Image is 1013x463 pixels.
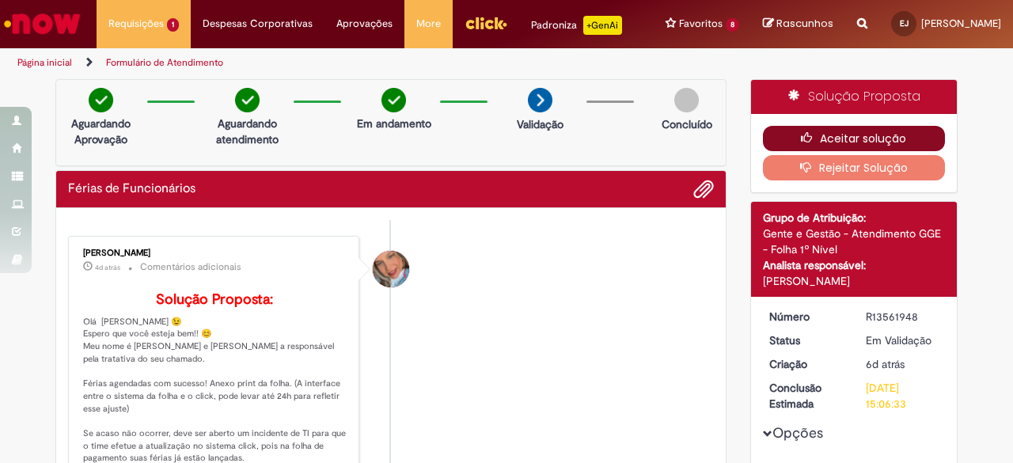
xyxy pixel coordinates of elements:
span: Aprovações [336,16,393,32]
img: check-circle-green.png [381,88,406,112]
p: Validação [517,116,563,132]
dt: Criação [757,356,855,372]
dt: Número [757,309,855,324]
img: check-circle-green.png [89,88,113,112]
div: 24/09/2025 10:06:30 [866,356,939,372]
div: Grupo de Atribuição: [763,210,946,226]
time: 24/09/2025 06:06:30 [866,357,905,371]
b: Solução Proposta: [156,290,273,309]
dt: Status [757,332,855,348]
a: Página inicial [17,56,72,69]
button: Rejeitar Solução [763,155,946,180]
img: check-circle-green.png [235,88,260,112]
span: Requisições [108,16,164,32]
img: arrow-next.png [528,88,552,112]
p: Aguardando Aprovação [63,116,139,147]
button: Aceitar solução [763,126,946,151]
div: [PERSON_NAME] [763,273,946,289]
a: Rascunhos [763,17,833,32]
div: Solução Proposta [751,80,958,114]
span: [PERSON_NAME] [921,17,1001,30]
p: Concluído [662,116,712,132]
a: Formulário de Atendimento [106,56,223,69]
button: Adicionar anexos [693,179,714,199]
span: EJ [900,18,909,28]
img: click_logo_yellow_360x200.png [465,11,507,35]
div: Gente e Gestão - Atendimento GGE - Folha 1º Nível [763,226,946,257]
span: More [416,16,441,32]
div: [DATE] 15:06:33 [866,380,939,412]
span: 6d atrás [866,357,905,371]
time: 26/09/2025 06:09:31 [95,263,120,272]
p: Aguardando atendimento [209,116,286,147]
p: Em andamento [357,116,431,131]
span: Despesas Corporativas [203,16,313,32]
span: Rascunhos [776,16,833,31]
span: 8 [726,18,739,32]
ul: Trilhas de página [12,48,663,78]
div: Padroniza [531,16,622,35]
div: Analista responsável: [763,257,946,273]
span: 4d atrás [95,263,120,272]
h2: Férias de Funcionários Histórico de tíquete [68,182,195,196]
div: R13561948 [866,309,939,324]
span: 1 [167,18,179,32]
dt: Conclusão Estimada [757,380,855,412]
small: Comentários adicionais [140,260,241,274]
div: Jacqueline Andrade Galani [373,251,409,287]
img: ServiceNow [2,8,83,40]
span: Favoritos [679,16,723,32]
p: +GenAi [583,16,622,35]
div: Em Validação [866,332,939,348]
img: img-circle-grey.png [674,88,699,112]
div: [PERSON_NAME] [83,249,347,258]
